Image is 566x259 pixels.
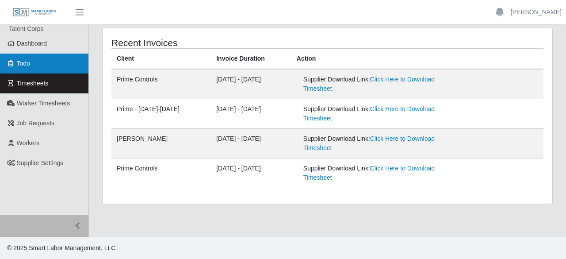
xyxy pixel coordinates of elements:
[111,99,211,129] td: Prime - [DATE]-[DATE]
[511,8,562,17] a: [PERSON_NAME]
[211,99,291,129] td: [DATE] - [DATE]
[17,100,70,107] span: Worker Timesheets
[111,69,211,99] td: Prime Controls
[9,25,44,32] span: Talent Corps
[211,129,291,158] td: [DATE] - [DATE]
[7,244,115,251] span: © 2025 Smart Labor Management, LLC
[211,49,291,70] th: Invoice Duration
[17,120,55,127] span: Job Requests
[17,139,40,147] span: Workers
[303,164,451,182] div: Supplier Download Link:
[111,37,284,48] h4: Recent Invoices
[291,49,543,70] th: Action
[303,75,451,93] div: Supplier Download Link:
[111,49,211,70] th: Client
[17,60,30,67] span: Todo
[111,129,211,158] td: [PERSON_NAME]
[303,104,451,123] div: Supplier Download Link:
[211,158,291,188] td: [DATE] - [DATE]
[211,69,291,99] td: [DATE] - [DATE]
[17,80,49,87] span: Timesheets
[17,40,47,47] span: Dashboard
[303,134,451,153] div: Supplier Download Link:
[17,159,64,166] span: Supplier Settings
[12,8,57,17] img: SLM Logo
[111,158,211,188] td: Prime Controls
